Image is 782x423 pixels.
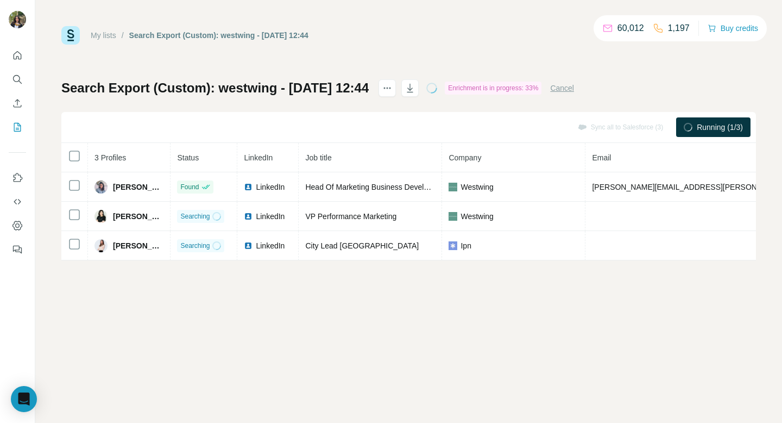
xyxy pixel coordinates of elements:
[177,153,199,162] span: Status
[305,212,396,221] span: VP Performance Marketing
[180,241,210,251] span: Searching
[113,211,163,222] span: [PERSON_NAME]
[708,21,758,36] button: Buy credits
[449,241,457,250] img: company-logo
[449,183,457,191] img: company-logo
[129,30,308,41] div: Search Export (Custom): westwing - [DATE] 12:44
[592,153,611,162] span: Email
[550,83,574,94] button: Cancel
[9,94,26,113] button: Enrich CSV
[9,46,26,65] button: Quick start
[9,216,26,235] button: Dashboard
[113,182,163,192] span: [PERSON_NAME]
[9,168,26,188] button: Use Surfe on LinkedIn
[445,82,541,95] div: Enrichment is in progress: 33%
[91,31,116,40] a: My lists
[244,241,253,250] img: LinkedIn logo
[180,211,210,221] span: Searching
[461,240,471,251] span: Ipn
[449,212,457,221] img: company-logo
[61,79,369,97] h1: Search Export (Custom): westwing - [DATE] 12:44
[9,117,26,137] button: My lists
[379,79,396,97] button: actions
[9,70,26,89] button: Search
[94,181,108,194] img: Avatar
[244,212,253,221] img: LinkedIn logo
[256,240,285,251] span: LinkedIn
[122,30,124,41] li: /
[617,22,644,35] p: 60,012
[668,22,690,35] p: 1,197
[11,386,37,412] div: Open Intercom Messenger
[180,182,199,192] span: Found
[461,211,493,222] span: Westwing
[697,122,743,133] span: Running (1/3)
[94,153,126,162] span: 3 Profiles
[244,153,273,162] span: LinkedIn
[305,183,449,191] span: Head Of Marketing Business Development
[94,210,108,223] img: Avatar
[256,182,285,192] span: LinkedIn
[461,182,493,192] span: Westwing
[9,11,26,28] img: Avatar
[9,240,26,259] button: Feedback
[449,153,481,162] span: Company
[9,192,26,211] button: Use Surfe API
[61,26,80,45] img: Surfe Logo
[305,241,419,250] span: City Lead [GEOGRAPHIC_DATA]
[305,153,331,162] span: Job title
[94,239,108,252] img: Avatar
[113,240,163,251] span: [PERSON_NAME]
[244,183,253,191] img: LinkedIn logo
[256,211,285,222] span: LinkedIn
